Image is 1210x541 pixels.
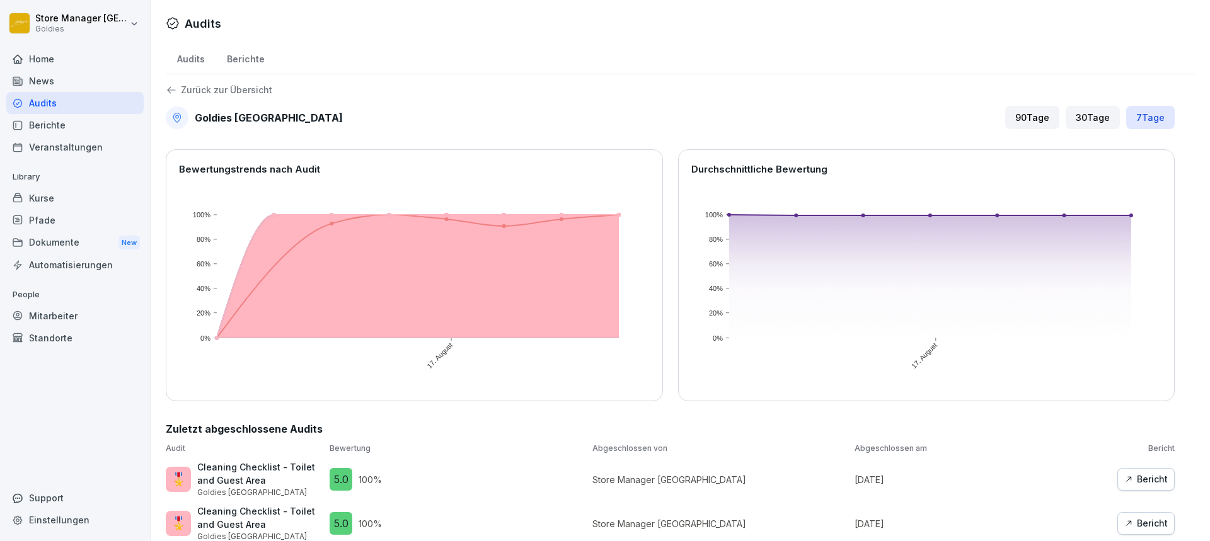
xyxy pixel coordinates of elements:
[200,334,210,342] text: 0%
[195,110,343,125] h2: Goldies [GEOGRAPHIC_DATA]
[6,509,144,531] a: Einstellungen
[118,236,140,250] div: New
[6,187,144,209] a: Kurse
[6,136,144,158] a: Veranstaltungen
[708,260,722,268] text: 60%
[359,517,382,530] p: 100 %
[6,285,144,305] p: People
[1066,106,1120,129] div: 30 Tage
[708,285,722,292] text: 40%
[6,48,144,70] a: Home
[1117,443,1175,454] p: Bericht
[426,341,454,370] text: 17. August
[330,468,352,491] div: 5.0
[6,167,144,187] p: Library
[216,42,275,74] a: Berichte
[691,162,1162,177] p: Durchschnittliche Bewertung
[179,162,650,177] p: Bewertungstrends nach Audit
[592,443,849,454] p: Abgeschlossen von
[197,460,323,487] p: Cleaning Checklist - Toilet and Guest Area
[592,473,849,486] p: Store Manager [GEOGRAPHIC_DATA]
[1117,468,1175,491] button: Bericht
[855,473,1111,486] p: [DATE]
[330,512,352,535] div: 5.0
[166,443,323,454] p: Audit
[171,470,187,489] p: 🎖️
[197,260,210,268] text: 60%
[1117,512,1175,535] button: Bericht
[6,114,144,136] a: Berichte
[197,487,323,498] p: Goldies [GEOGRAPHIC_DATA]
[6,254,144,276] a: Automatisierungen
[592,517,849,530] p: Store Manager [GEOGRAPHIC_DATA]
[1126,106,1175,129] div: 7 Tage
[197,285,210,292] text: 40%
[359,473,382,486] p: 100 %
[708,236,722,243] text: 80%
[197,504,323,531] p: Cleaning Checklist - Toilet and Guest Area
[6,305,144,327] a: Mitarbeiter
[166,42,216,74] a: Audits
[1124,472,1168,486] div: Bericht
[6,70,144,92] a: News
[6,231,144,254] a: DokumenteNew
[35,25,127,33] p: Goldies
[197,309,210,317] text: 20%
[166,421,1175,436] h2: Zuletzt abgeschlossene Audits
[855,443,1111,454] p: Abgeschlossen am
[6,92,144,114] a: Audits
[6,487,144,509] div: Support
[1005,106,1059,129] div: 90 Tage
[6,327,144,349] a: Standorte
[166,84,1175,96] a: Zurück zur Übersicht
[193,211,210,219] text: 100%
[330,443,586,454] p: Bewertung
[708,309,722,317] text: 20%
[855,517,1111,530] p: [DATE]
[1124,516,1168,530] div: Bericht
[6,231,144,254] div: Dokumente
[185,15,221,32] h1: Audits
[713,334,723,342] text: 0%
[705,211,722,219] text: 100%
[910,341,938,370] text: 17. August
[197,236,210,243] text: 80%
[35,13,127,24] p: Store Manager [GEOGRAPHIC_DATA]
[6,209,144,231] a: Pfade
[171,514,187,533] p: 🎖️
